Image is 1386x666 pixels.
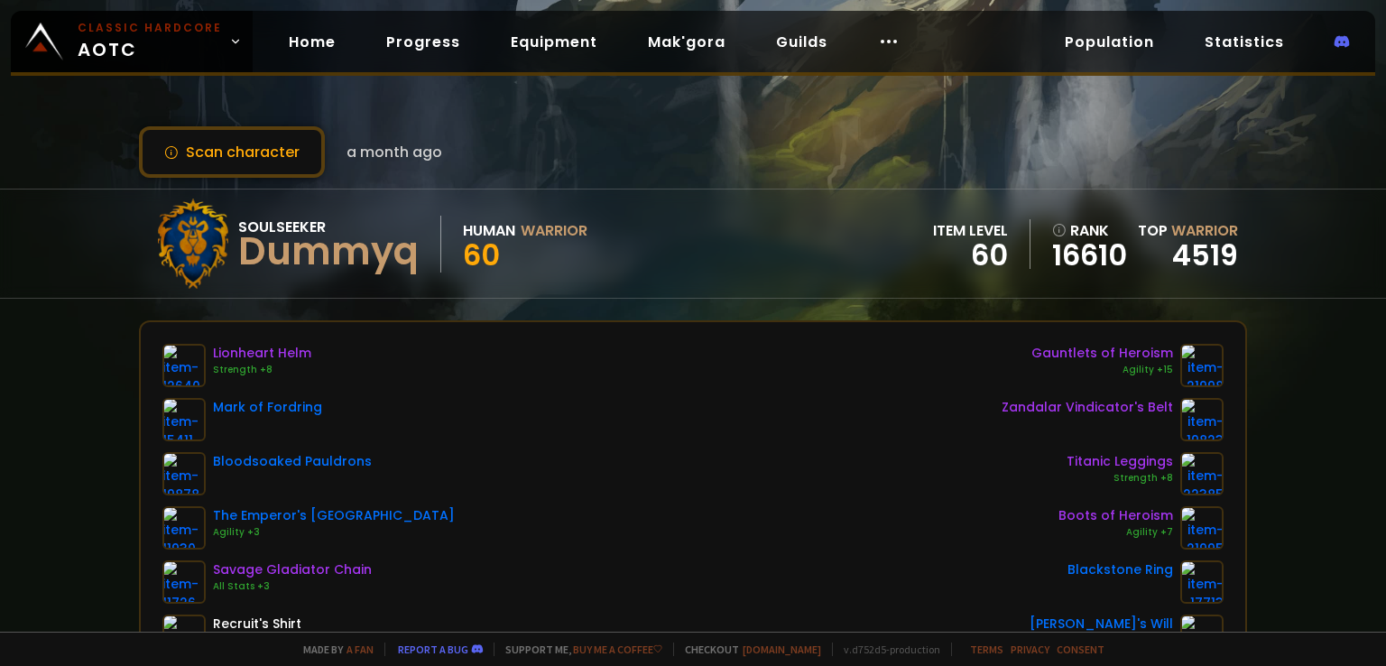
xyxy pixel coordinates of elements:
[743,643,821,656] a: [DOMAIN_NAME]
[1138,219,1238,242] div: Top
[213,452,372,471] div: Bloodsoaked Pauldrons
[1030,615,1173,634] div: [PERSON_NAME]'s Will
[139,126,325,178] button: Scan character
[933,242,1008,269] div: 60
[1180,398,1224,441] img: item-19823
[1172,235,1238,275] a: 4519
[496,23,612,60] a: Equipment
[1180,452,1224,495] img: item-22385
[162,560,206,604] img: item-11726
[213,615,301,634] div: Recruit's Shirt
[398,643,468,656] a: Report a bug
[162,398,206,441] img: item-15411
[213,344,311,363] div: Lionheart Helm
[762,23,842,60] a: Guilds
[238,216,419,238] div: Soulseeker
[1052,219,1127,242] div: rank
[213,363,311,377] div: Strength +8
[494,643,662,656] span: Support me,
[162,452,206,495] img: item-19878
[463,235,500,275] span: 60
[933,219,1008,242] div: item level
[1171,220,1238,241] span: Warrior
[1180,506,1224,550] img: item-21995
[633,23,740,60] a: Mak'gora
[213,579,372,594] div: All Stats +3
[292,643,374,656] span: Made by
[1067,452,1173,471] div: Titanic Leggings
[213,398,322,417] div: Mark of Fordring
[1052,242,1127,269] a: 16610
[213,506,455,525] div: The Emperor's [GEOGRAPHIC_DATA]
[573,643,662,656] a: Buy me a coffee
[346,141,442,163] span: a month ago
[1180,344,1224,387] img: item-21998
[11,11,253,72] a: Classic HardcoreAOTC
[346,643,374,656] a: a fan
[970,643,1003,656] a: Terms
[1058,525,1173,540] div: Agility +7
[162,344,206,387] img: item-12640
[213,560,372,579] div: Savage Gladiator Chain
[673,643,821,656] span: Checkout
[1190,23,1298,60] a: Statistics
[1002,398,1173,417] div: Zandalar Vindicator's Belt
[1067,471,1173,486] div: Strength +8
[1057,643,1104,656] a: Consent
[832,643,940,656] span: v. d752d5 - production
[372,23,475,60] a: Progress
[274,23,350,60] a: Home
[1031,344,1173,363] div: Gauntlets of Heroism
[1058,506,1173,525] div: Boots of Heroism
[1067,560,1173,579] div: Blackstone Ring
[521,219,587,242] div: Warrior
[1011,643,1049,656] a: Privacy
[78,20,222,36] small: Classic Hardcore
[1031,363,1173,377] div: Agility +15
[1050,23,1169,60] a: Population
[463,219,515,242] div: Human
[238,238,419,265] div: Dummyq
[213,525,455,540] div: Agility +3
[162,506,206,550] img: item-11930
[78,20,222,63] span: AOTC
[1180,560,1224,604] img: item-17713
